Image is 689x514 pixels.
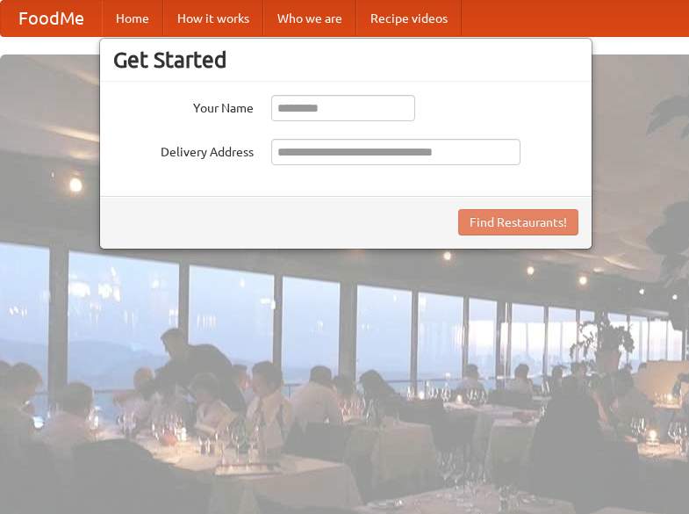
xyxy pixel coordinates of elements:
[1,1,102,36] a: FoodMe
[113,139,254,161] label: Delivery Address
[102,1,163,36] a: Home
[458,209,578,235] button: Find Restaurants!
[163,1,263,36] a: How it works
[113,95,254,117] label: Your Name
[113,47,578,73] h3: Get Started
[356,1,462,36] a: Recipe videos
[263,1,356,36] a: Who we are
